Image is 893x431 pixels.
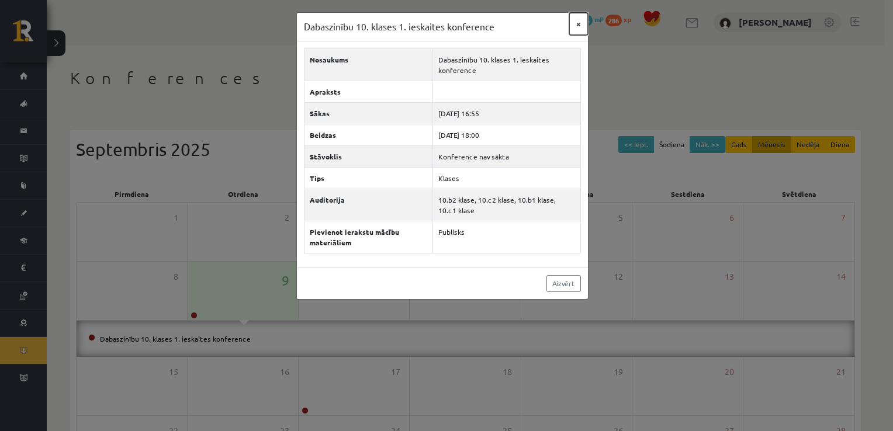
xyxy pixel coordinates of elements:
[433,221,581,253] td: Publisks
[433,102,581,124] td: [DATE] 16:55
[569,13,588,35] button: ×
[304,20,494,34] h3: Dabaszinību 10. klases 1. ieskaites konference
[433,189,581,221] td: 10.b2 klase, 10.c2 klase, 10.b1 klase, 10.c1 klase
[304,102,433,124] th: Sākas
[304,48,433,81] th: Nosaukums
[304,189,433,221] th: Auditorija
[304,145,433,167] th: Stāvoklis
[433,48,581,81] td: Dabaszinību 10. klases 1. ieskaites konference
[433,145,581,167] td: Konference nav sākta
[433,167,581,189] td: Klases
[546,275,581,292] a: Aizvērt
[304,221,433,253] th: Pievienot ierakstu mācību materiāliem
[304,167,433,189] th: Tips
[304,124,433,145] th: Beidzas
[304,81,433,102] th: Apraksts
[433,124,581,145] td: [DATE] 18:00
